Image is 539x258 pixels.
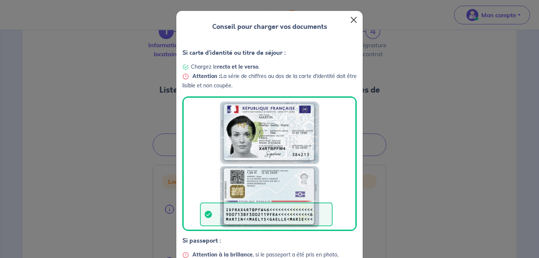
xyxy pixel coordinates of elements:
[182,49,357,56] h3: Si carte d’identité ou titre de séjour :
[182,64,189,70] img: Check
[212,23,327,31] h2: Conseil pour charger vos documents
[217,63,258,70] strong: recto et le verso
[182,73,189,80] img: Warning
[182,96,357,231] img: Carte identité
[192,251,253,258] strong: Attention à la brillance
[192,73,220,79] strong: Attention :
[348,14,360,26] button: Close
[182,62,357,231] p: Chargez le . La série de chiffres au dos de la carte d'identité doit être lisible et non coupée.
[182,237,357,244] h3: Si passeport :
